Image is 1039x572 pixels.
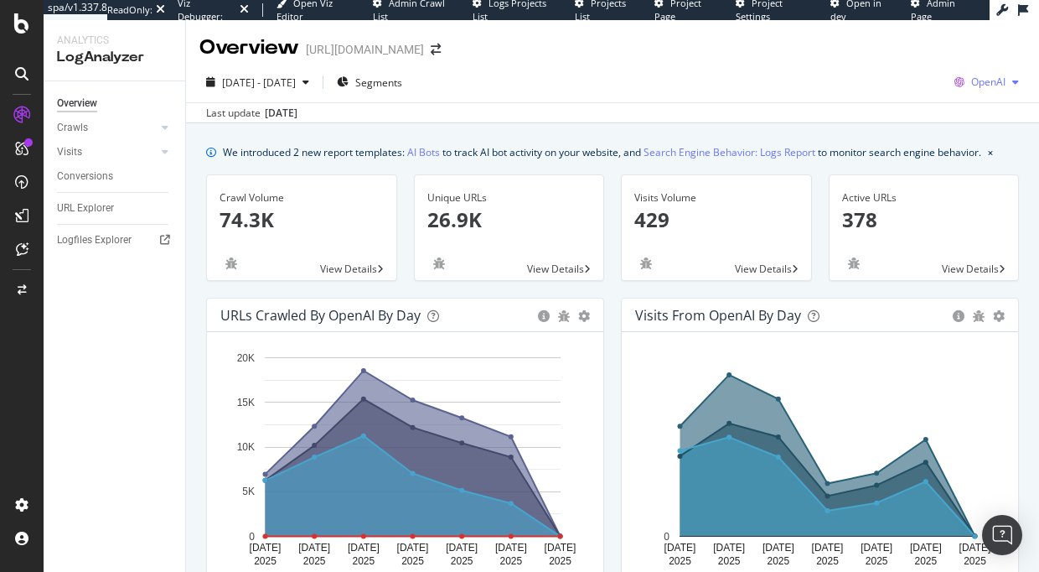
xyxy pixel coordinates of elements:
text: 2025 [866,555,888,567]
span: View Details [942,262,999,276]
div: [URL][DOMAIN_NAME] [306,41,424,58]
div: gear [578,310,590,322]
text: [DATE] [446,542,478,554]
text: 0 [664,531,669,543]
text: [DATE] [812,542,844,554]
a: Crawls [57,119,157,137]
div: bug [842,257,866,269]
a: URL Explorer [57,200,173,217]
text: 2025 [451,555,473,567]
div: circle-info [953,310,964,322]
div: bug [220,257,243,269]
div: bug [558,310,570,322]
text: 2025 [499,555,522,567]
text: 2025 [303,555,326,567]
text: 2025 [401,555,424,567]
div: Last update [206,106,297,121]
text: 15K [237,397,255,408]
div: circle-info [538,310,550,322]
text: 2025 [549,555,571,567]
text: [DATE] [250,542,282,554]
span: [DATE] - [DATE] [222,75,296,90]
text: [DATE] [348,542,380,554]
span: View Details [527,262,584,276]
text: [DATE] [959,542,991,554]
p: 74.3K [220,205,384,234]
div: bug [634,257,658,269]
a: Conversions [57,168,173,185]
span: View Details [320,262,377,276]
div: LogAnalyzer [57,48,172,67]
button: OpenAI [948,69,1026,96]
div: Open Intercom Messenger [982,515,1022,555]
a: Visits [57,143,157,161]
div: Visits [57,143,82,161]
p: 378 [842,205,1006,234]
span: View Details [735,262,792,276]
text: [DATE] [495,542,527,554]
text: 10K [237,441,255,453]
div: Visits from OpenAI by day [635,307,801,324]
text: [DATE] [762,542,794,554]
text: 2025 [816,555,839,567]
div: Crawls [57,119,88,137]
div: [DATE] [265,106,297,121]
span: Segments [355,75,402,90]
div: We introduced 2 new report templates: to track AI bot activity on your website, and to monitor se... [223,143,981,161]
div: Conversions [57,168,113,185]
div: Crawl Volume [220,190,384,205]
text: [DATE] [298,542,330,554]
text: [DATE] [910,542,942,554]
a: AI Bots [407,143,440,161]
text: [DATE] [545,542,576,554]
text: [DATE] [397,542,429,554]
div: Overview [57,95,97,112]
div: bug [973,310,985,322]
div: Unique URLs [427,190,592,205]
text: 2025 [669,555,691,567]
div: URL Explorer [57,200,114,217]
p: 26.9K [427,205,592,234]
text: 2025 [914,555,937,567]
button: [DATE] - [DATE] [199,69,316,96]
text: [DATE] [861,542,892,554]
text: 2025 [254,555,277,567]
text: [DATE] [713,542,745,554]
p: 429 [634,205,799,234]
button: Segments [330,69,409,96]
div: Analytics [57,34,172,48]
a: Overview [57,95,173,112]
a: Search Engine Behavior: Logs Report [644,143,815,161]
div: ReadOnly: [107,3,152,17]
text: 0 [249,531,255,543]
div: gear [993,310,1005,322]
div: bug [427,257,451,269]
span: OpenAI [971,75,1005,89]
text: 2025 [964,555,986,567]
a: Logfiles Explorer [57,231,173,249]
text: 5K [242,486,255,498]
div: arrow-right-arrow-left [431,44,441,55]
text: 20K [237,352,255,364]
button: close banner [984,140,997,164]
div: Active URLs [842,190,1006,205]
div: Logfiles Explorer [57,231,132,249]
div: info banner [206,143,1019,161]
text: 2025 [718,555,741,567]
text: [DATE] [664,542,696,554]
text: 2025 [767,555,789,567]
div: Visits Volume [634,190,799,205]
text: 2025 [352,555,375,567]
div: URLs Crawled by OpenAI by day [220,307,421,324]
div: Overview [199,34,299,62]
